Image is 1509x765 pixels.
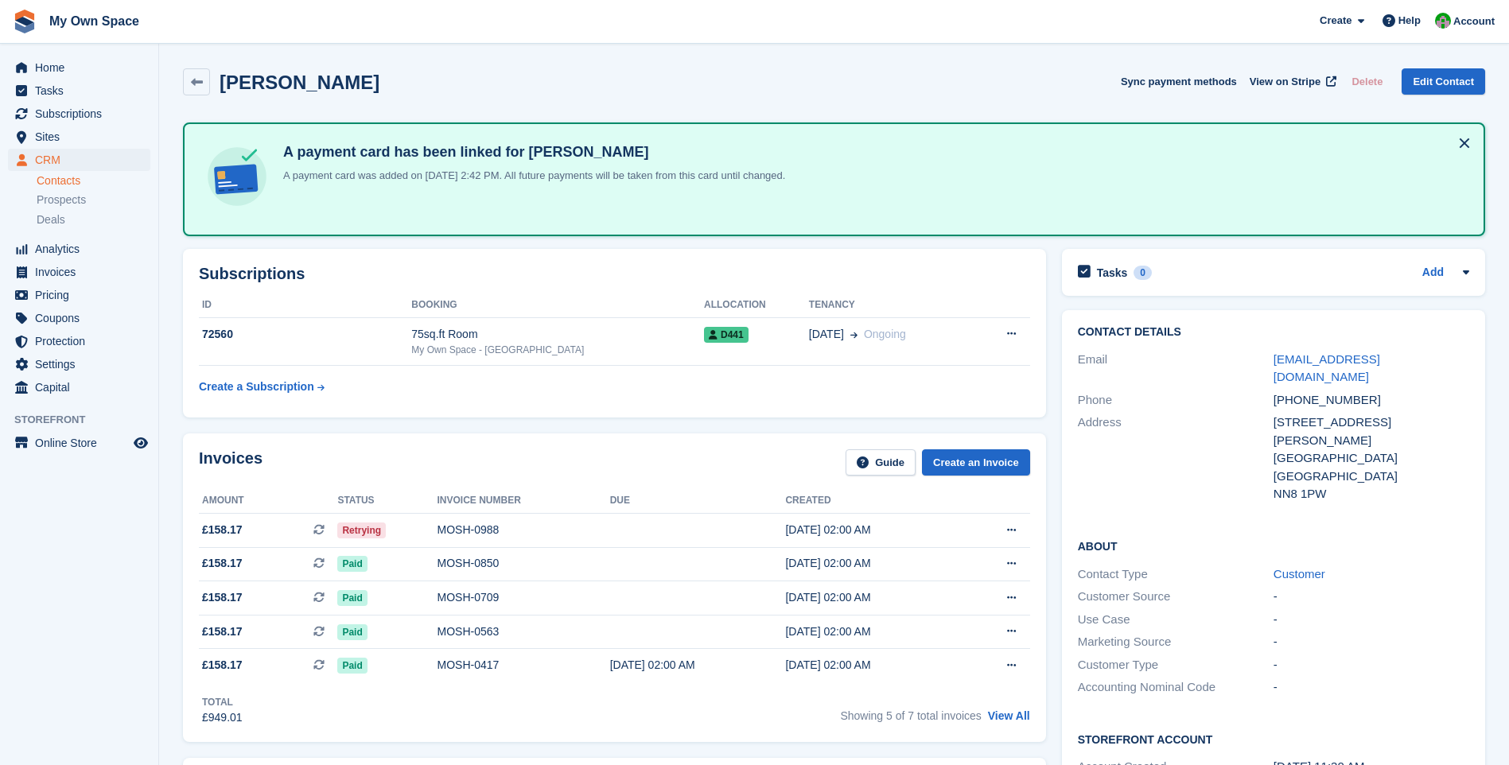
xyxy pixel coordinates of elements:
div: [PHONE_NUMBER] [1274,391,1469,410]
h2: Invoices [199,449,263,476]
h2: About [1078,538,1469,553]
a: View All [988,709,1030,722]
div: - [1274,611,1469,629]
span: £158.17 [202,589,243,606]
a: Create a Subscription [199,372,325,402]
div: Address [1078,414,1274,503]
span: Protection [35,330,130,352]
p: A payment card was added on [DATE] 2:42 PM. All future payments will be taken from this card unti... [277,168,785,184]
h4: A payment card has been linked for [PERSON_NAME] [277,143,785,161]
div: 75sq.ft Room [411,326,704,343]
a: menu [8,80,150,102]
span: Subscriptions [35,103,130,125]
span: Paid [337,590,367,606]
span: Coupons [35,307,130,329]
button: Sync payment methods [1121,68,1237,95]
div: Marketing Source [1078,633,1274,651]
div: MOSH-0709 [438,589,610,606]
div: Use Case [1078,611,1274,629]
span: Retrying [337,522,386,538]
span: Settings [35,353,130,375]
div: Contact Type [1078,565,1274,584]
span: Pricing [35,284,130,306]
img: stora-icon-8386f47178a22dfd0bd8f6a31ec36ba5ce8667c1dd55bd0f319d3a0aa187defe.svg [13,10,37,33]
span: Account [1453,14,1495,29]
a: Add [1422,264,1444,282]
div: 0 [1134,266,1152,280]
a: menu [8,238,150,260]
div: Email [1078,351,1274,386]
div: [DATE] 02:00 AM [785,522,961,538]
a: [EMAIL_ADDRESS][DOMAIN_NAME] [1274,352,1380,384]
a: menu [8,126,150,148]
div: NN8 1PW [1274,485,1469,503]
th: Invoice number [438,488,610,514]
span: Paid [337,658,367,674]
div: [DATE] 02:00 AM [785,589,961,606]
div: MOSH-0563 [438,623,610,640]
th: Tenancy [809,293,974,318]
span: Deals [37,212,65,227]
span: Help [1398,13,1421,29]
th: Amount [199,488,337,514]
a: Contacts [37,173,150,188]
a: menu [8,432,150,454]
th: Created [785,488,961,514]
span: Paid [337,556,367,572]
div: Accounting Nominal Code [1078,678,1274,697]
a: Deals [37,212,150,228]
span: Prospects [37,192,86,208]
a: menu [8,307,150,329]
span: Tasks [35,80,130,102]
div: Total [202,695,243,709]
a: Preview store [131,433,150,452]
a: menu [8,376,150,398]
a: menu [8,149,150,171]
div: MOSH-0988 [438,522,610,538]
a: Create an Invoice [922,449,1030,476]
h2: Contact Details [1078,326,1469,339]
span: Analytics [35,238,130,260]
span: Paid [337,624,367,640]
div: My Own Space - [GEOGRAPHIC_DATA] [411,343,704,357]
span: £158.17 [202,657,243,674]
span: Ongoing [864,328,906,340]
h2: Subscriptions [199,265,1030,283]
span: View on Stripe [1250,74,1320,90]
span: Capital [35,376,130,398]
div: Phone [1078,391,1274,410]
span: Home [35,56,130,79]
span: £158.17 [202,555,243,572]
a: menu [8,284,150,306]
span: Create [1320,13,1351,29]
span: Online Store [35,432,130,454]
th: Status [337,488,437,514]
div: [DATE] 02:00 AM [785,623,961,640]
span: £158.17 [202,522,243,538]
div: Customer Source [1078,588,1274,606]
a: Guide [846,449,916,476]
a: View on Stripe [1243,68,1340,95]
div: [GEOGRAPHIC_DATA] [1274,449,1469,468]
a: menu [8,353,150,375]
div: 72560 [199,326,411,343]
a: menu [8,261,150,283]
h2: [PERSON_NAME] [220,72,379,93]
div: £949.01 [202,709,243,726]
span: [DATE] [809,326,844,343]
th: Allocation [704,293,809,318]
div: [DATE] 02:00 AM [785,555,961,572]
a: menu [8,103,150,125]
div: MOSH-0850 [438,555,610,572]
span: Invoices [35,261,130,283]
div: MOSH-0417 [438,657,610,674]
div: Customer Type [1078,656,1274,674]
span: Sites [35,126,130,148]
h2: Tasks [1097,266,1128,280]
a: menu [8,56,150,79]
img: Paula Harris [1435,13,1451,29]
th: Due [610,488,786,514]
div: [STREET_ADDRESS][PERSON_NAME] [1274,414,1469,449]
span: £158.17 [202,623,243,640]
div: Create a Subscription [199,379,314,395]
